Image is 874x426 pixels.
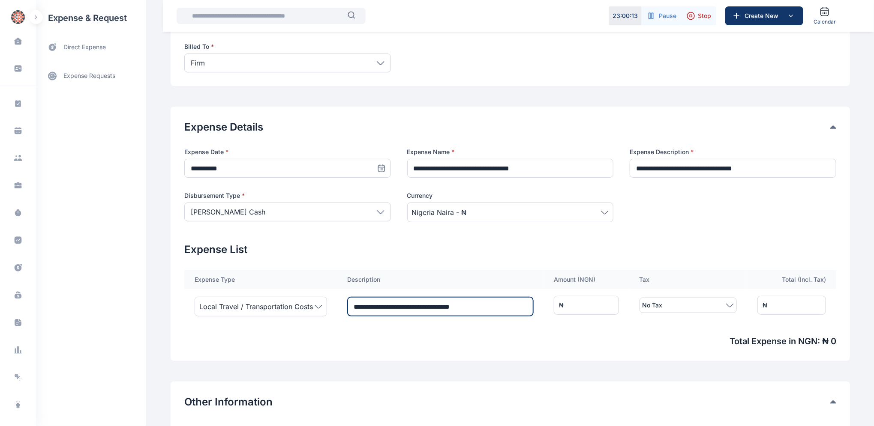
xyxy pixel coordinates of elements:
button: Stop [682,6,716,25]
div: Expense Details [184,120,836,134]
span: Calendar [814,18,836,25]
h2: Expense List [184,243,836,256]
button: Create New [725,6,803,25]
a: expense requests [36,66,146,86]
div: Other Information [184,395,836,409]
th: Description [337,270,544,289]
button: Pause [642,6,682,25]
label: Expense Description [630,148,836,156]
label: Expense Name [407,148,614,156]
p: [PERSON_NAME] Cash [191,207,265,217]
a: Calendar [810,3,839,29]
div: ₦ [763,301,767,310]
label: Expense Date [184,148,391,156]
button: Other Information [184,395,830,409]
label: Billed To [184,42,391,51]
div: expense requests [36,59,146,86]
span: Currency [407,191,433,200]
label: Disbursement Type [184,191,391,200]
span: Stop [698,12,711,20]
th: Expense Type [184,270,337,289]
span: Local Travel / Transportation Costs [199,301,313,312]
span: Create New [741,12,786,20]
p: Firm [191,58,205,68]
th: Total (Incl. Tax) [747,270,836,289]
th: Amount ( NGN ) [544,270,629,289]
div: ₦ [559,301,564,310]
span: Nigeria Naira - ₦ [412,207,467,217]
span: direct expense [63,43,106,52]
span: Pause [659,12,676,20]
span: No Tax [643,300,663,310]
th: Tax [629,270,747,289]
span: Total Expense in NGN : ₦ 0 [184,335,836,347]
a: direct expense [36,36,146,59]
p: 23 : 00 : 13 [613,12,638,20]
button: Expense Details [184,120,830,134]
